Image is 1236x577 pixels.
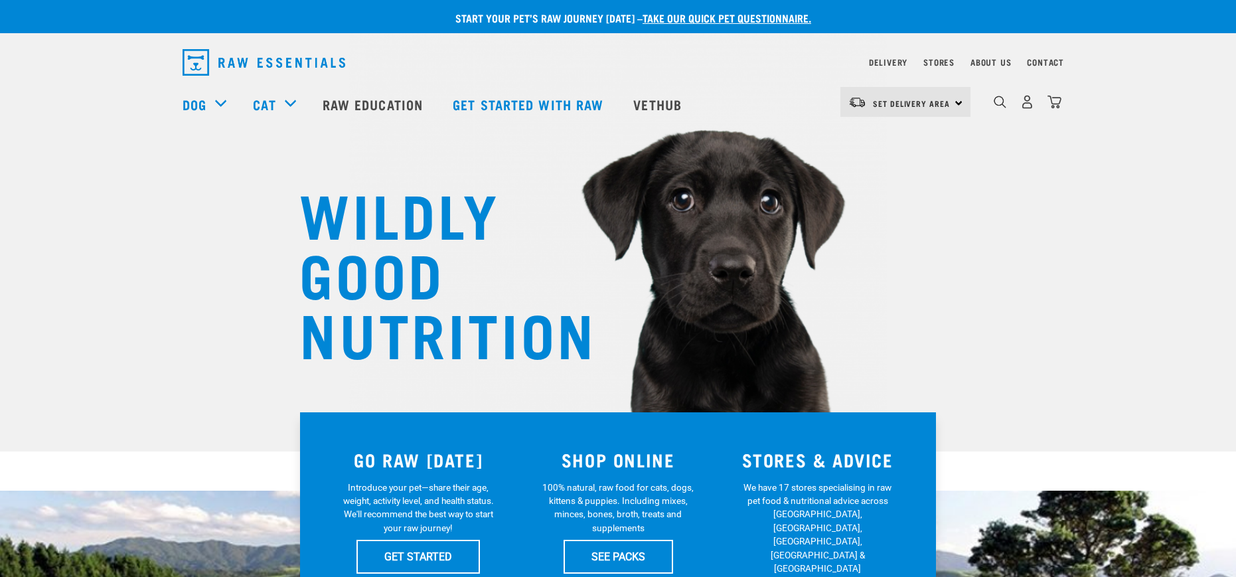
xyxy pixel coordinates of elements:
h3: GO RAW [DATE] [327,450,510,470]
img: Raw Essentials Logo [183,49,345,76]
a: Stores [923,60,955,64]
p: Introduce your pet—share their age, weight, activity level, and health status. We'll recommend th... [341,481,497,535]
h3: SHOP ONLINE [526,450,710,470]
p: We have 17 stores specialising in raw pet food & nutritional advice across [GEOGRAPHIC_DATA], [GE... [739,481,895,576]
a: take our quick pet questionnaire. [643,15,811,21]
a: Contact [1027,60,1064,64]
a: GET STARTED [356,540,480,573]
img: home-icon@2x.png [1047,95,1061,109]
a: Vethub [620,78,698,131]
a: About Us [970,60,1011,64]
a: Delivery [869,60,907,64]
a: Get started with Raw [439,78,620,131]
a: SEE PACKS [564,540,673,573]
a: Cat [253,94,275,114]
img: home-icon-1@2x.png [994,96,1006,108]
span: Set Delivery Area [873,101,950,106]
h1: WILDLY GOOD NUTRITION [299,183,565,362]
nav: dropdown navigation [172,44,1064,81]
img: van-moving.png [848,96,866,108]
a: Dog [183,94,206,114]
h3: STORES & ADVICE [726,450,909,470]
p: 100% natural, raw food for cats, dogs, kittens & puppies. Including mixes, minces, bones, broth, ... [540,481,696,535]
a: Raw Education [309,78,439,131]
img: user.png [1020,95,1034,109]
